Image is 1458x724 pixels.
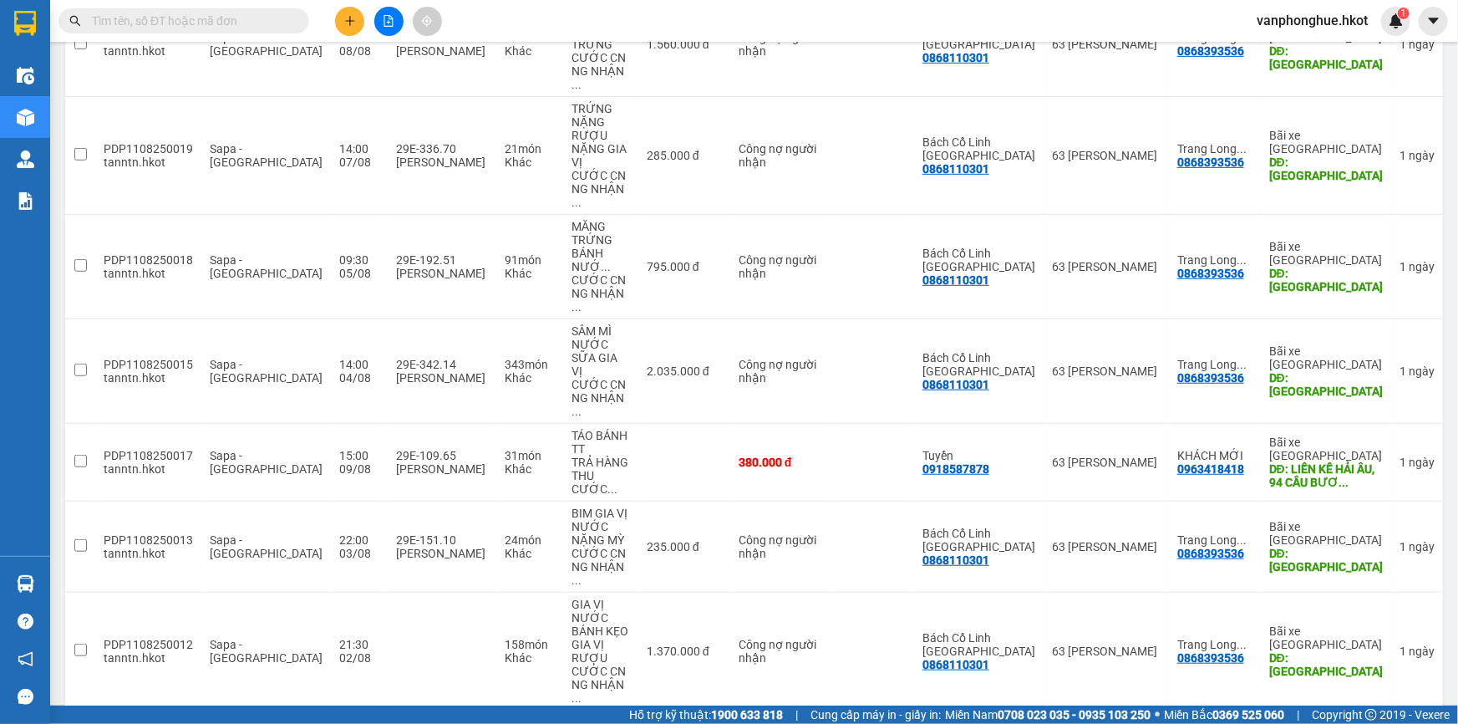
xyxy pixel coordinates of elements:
span: Sapa - [GEOGRAPHIC_DATA] [210,253,323,280]
img: logo-vxr [14,11,36,36]
div: 0963418418 [1177,462,1244,476]
div: 0868110301 [922,51,989,64]
div: PDP1108250017 [104,449,193,462]
div: Trang Long Biên (Bách Cổ Linh) [1177,638,1252,651]
span: ... [572,300,582,314]
div: 0868393536 [1177,267,1244,280]
span: 1 [1400,8,1406,19]
div: Khác [505,267,555,280]
span: search [69,15,81,27]
div: 1.370.000 đ [647,645,722,658]
span: | [1297,706,1299,724]
div: Tuyển [922,449,1035,462]
div: [PERSON_NAME] [396,267,488,280]
div: Bãi xe [GEOGRAPHIC_DATA] [1269,436,1383,462]
div: Trang Long Biên (Bách Cổ Linh) [1177,533,1252,547]
div: 29E-342.14 [396,358,488,371]
div: 24 món [505,533,555,547]
input: Tìm tên, số ĐT hoặc mã đơn [92,12,289,30]
span: ... [1237,142,1247,156]
div: DĐ: Long Biên [1269,651,1383,678]
div: GIA VỊ NƯỚC BÁNH KẸO GIA VỊ RƯỢU [572,598,630,665]
div: 343 món [505,358,555,371]
div: CƯỚC CN NG NHẬN (HÀNG ĐI 7/8) [572,169,630,209]
span: Miền Nam [945,706,1151,724]
div: KHÁCH MỚI [1177,449,1252,462]
span: caret-down [1426,13,1441,28]
div: [PERSON_NAME] [396,371,488,385]
div: 63 [PERSON_NAME] [1052,645,1161,658]
div: Bách Cổ Linh Long Biên [922,247,1035,273]
div: 63 [PERSON_NAME] [1052,149,1161,162]
div: 1 [1400,540,1441,553]
div: CƯỚC CN NG NHẬN (HÀNG ĐI 4/8) [572,378,630,418]
div: [PERSON_NAME] [396,156,488,169]
div: DĐ: Long Biên [1269,156,1383,182]
div: Công nợ người nhận [739,638,822,665]
div: Khác [505,156,555,169]
span: vanphonghue.hkot [1243,10,1381,31]
div: 91 món [505,253,555,267]
div: PDP1108250012 [104,638,193,651]
div: tanntn.hkot [104,462,193,476]
div: 09/08 [339,462,379,476]
span: Sapa - [GEOGRAPHIC_DATA] [210,31,323,58]
div: 795.000 đ [647,260,722,273]
div: DĐ: LIỀN KỀ HẢI ÂU, 94 CẦU BƯƠU, THANH TRÌ, HN [1269,462,1383,489]
div: PDP1108250015 [104,358,193,371]
span: ngày [1409,456,1435,469]
strong: 0369 525 060 [1212,708,1284,721]
div: [PERSON_NAME] [396,462,488,476]
span: Sapa - [GEOGRAPHIC_DATA] [210,449,323,476]
span: aim [421,15,433,27]
div: 158 món [505,638,555,651]
span: question-circle [18,614,33,630]
div: Trang Long Biên (Bách Cổ Linh) [1177,358,1252,371]
div: MĂNG TRỨNG BÁNH NƯỚC RAU GIA VỊ SỦI [572,220,630,273]
span: ngày [1409,38,1435,51]
div: 0868110301 [922,378,989,391]
div: 0868393536 [1177,651,1244,665]
span: ... [572,405,582,418]
div: 1 [1400,365,1441,378]
div: DĐ: Long Biên [1269,44,1383,71]
div: 09:30 [339,253,379,267]
div: 0868393536 [1177,547,1244,560]
div: 1.560.000 đ [647,38,722,51]
div: Khác [505,44,555,58]
div: Trang Long Biên (Bách Cổ Linh) [1177,253,1252,267]
span: ngày [1409,365,1435,378]
div: 02/08 [339,651,379,665]
span: ngày [1409,540,1435,553]
div: Bách Cổ Linh Long Biên [922,527,1035,553]
div: 29E-336.70 [396,142,488,156]
div: [PERSON_NAME] [396,547,488,560]
span: ... [1237,358,1247,371]
div: 08/08 [339,44,379,58]
div: PDP1108250019 [104,142,193,156]
div: PDP1108250018 [104,253,193,267]
div: 07/08 [339,156,379,169]
span: Sapa - [GEOGRAPHIC_DATA] [210,638,323,665]
div: 15:00 [339,449,379,462]
div: 21 món [505,142,555,156]
span: Miền Bắc [1164,706,1284,724]
div: 1 [1400,38,1441,51]
div: Bách Cổ Linh Long Biên [922,351,1035,378]
div: 0918587878 [922,462,989,476]
span: ... [601,260,611,273]
span: file-add [383,15,394,27]
span: ngày [1409,260,1435,273]
button: aim [413,7,442,36]
div: 0868110301 [922,553,989,567]
div: 285.000 đ [647,149,722,162]
strong: 0708 023 035 - 0935 103 250 [998,708,1151,721]
div: 22:00 [339,533,379,547]
div: 0868110301 [922,658,989,671]
div: 21:30 [339,638,379,651]
div: TRỨNG NẶNG RƯỢU NẶNG GIA VỊ [572,102,630,169]
div: 63 [PERSON_NAME] [1052,38,1161,51]
div: Công nợ người nhận [739,253,822,280]
div: Công nợ người nhận [739,533,822,560]
div: Bách Cổ Linh Long Biên [922,631,1035,658]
